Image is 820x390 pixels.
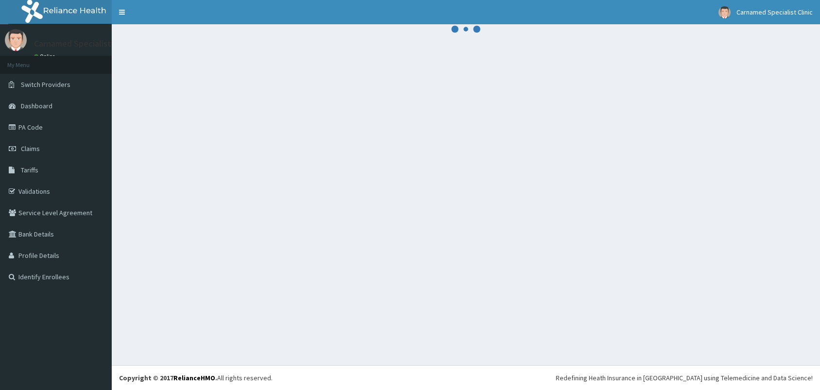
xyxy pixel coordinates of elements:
[34,53,57,60] a: Online
[34,39,134,48] p: Carnamed Specialist Clinic
[173,373,215,382] a: RelianceHMO
[5,29,27,51] img: User Image
[119,373,217,382] strong: Copyright © 2017 .
[21,166,38,174] span: Tariffs
[451,15,480,44] svg: audio-loading
[736,8,813,17] span: Carnamed Specialist Clinic
[718,6,731,18] img: User Image
[21,102,52,110] span: Dashboard
[21,80,70,89] span: Switch Providers
[21,144,40,153] span: Claims
[556,373,813,383] div: Redefining Heath Insurance in [GEOGRAPHIC_DATA] using Telemedicine and Data Science!
[112,365,820,390] footer: All rights reserved.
